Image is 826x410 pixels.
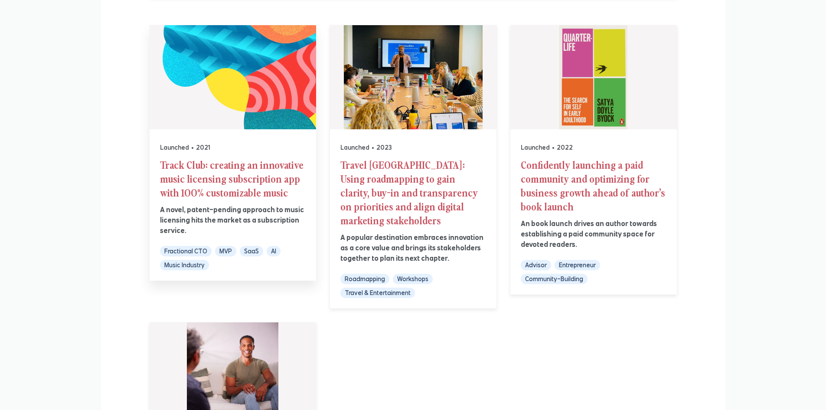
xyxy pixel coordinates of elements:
[521,260,551,270] span: Advisor
[340,274,389,284] span: Roadmapping
[160,204,306,236] p: A novel, patent-pending approach to music licensing hits the market as a subscription service.
[240,246,263,256] span: SaaS
[160,260,209,270] span: Music Industry
[340,288,415,298] span: Travel & Entertainment
[160,157,306,199] h2: Track Club: creating an innovative music licensing subscription app with 100% customizable music
[160,143,189,152] p: Launched
[215,246,236,256] span: MVP
[555,260,600,270] span: Entrepreneur
[145,23,320,132] img: Track Club: creating an innovative music licensing subscription app with 100% customizable music
[196,143,210,152] p: 2021
[521,157,666,213] h2: Confidently launching a paid community and optimizing for business growth ahead of author’s book ...
[521,143,550,152] p: Launched
[267,246,281,256] span: AI
[340,143,369,152] p: Launched
[160,246,212,256] span: Fractional CTO
[521,218,666,249] p: An book launch drives an author towards establishing a paid community space for devoted readers.
[340,232,486,263] p: A popular destination embraces innovation as a core value and brings its stakeholders together to...
[340,157,486,227] h2: Travel [GEOGRAPHIC_DATA]: Using roadmapping to gain clarity, buy-in and transparency on prioritie...
[510,25,677,129] img: Confidently launching a paid community and optimizing for business growth ahead of author’s book ...
[521,274,588,284] span: Community-Building
[393,274,433,284] span: Workshops
[376,143,392,152] p: 2023
[557,143,573,152] p: 2022
[330,25,496,129] img: Travel Portland: Using roadmapping to gain clarity, buy-in and transparency on priorities and ali...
